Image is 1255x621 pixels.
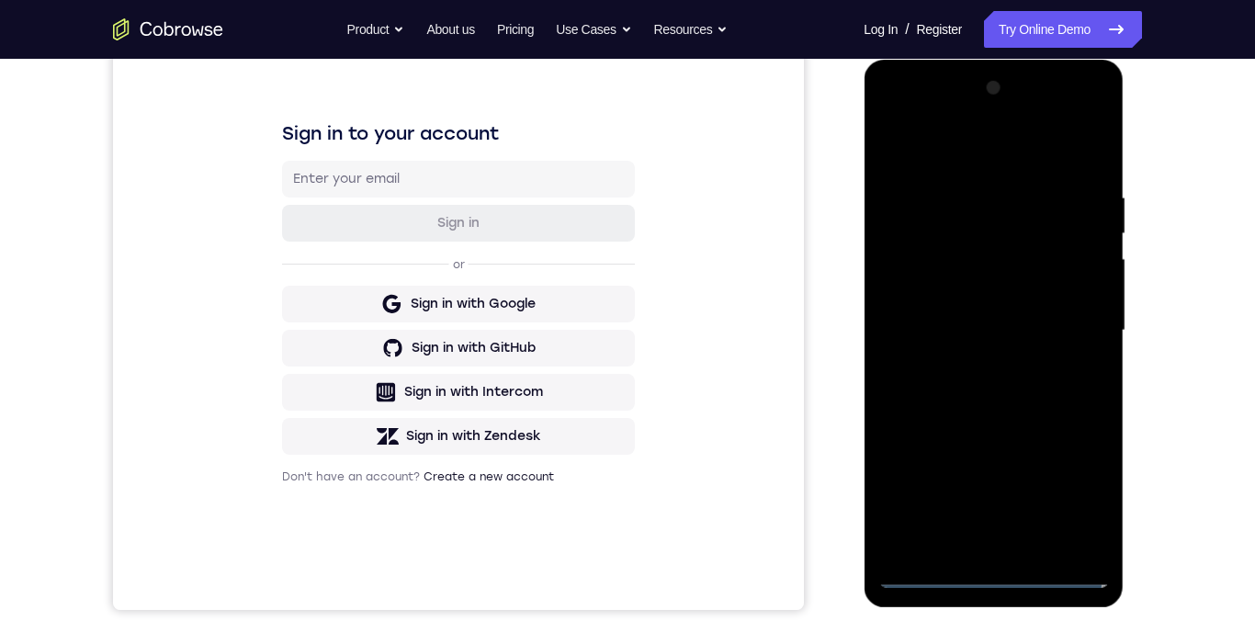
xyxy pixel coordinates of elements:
[556,11,631,48] button: Use Cases
[169,423,522,460] button: Sign in with Zendesk
[426,11,474,48] a: About us
[905,18,909,40] span: /
[917,11,962,48] a: Register
[298,300,423,319] div: Sign in with Google
[169,210,522,247] button: Sign in
[169,291,522,328] button: Sign in with Google
[169,379,522,416] button: Sign in with Intercom
[311,476,441,489] a: Create a new account
[169,126,522,152] h1: Sign in to your account
[864,11,898,48] a: Log In
[180,175,511,194] input: Enter your email
[113,18,223,40] a: Go to the home page
[291,389,430,407] div: Sign in with Intercom
[169,335,522,372] button: Sign in with GitHub
[497,11,534,48] a: Pricing
[654,11,729,48] button: Resources
[336,263,356,277] p: or
[347,11,405,48] button: Product
[169,475,522,490] p: Don't have an account?
[984,11,1142,48] a: Try Online Demo
[299,344,423,363] div: Sign in with GitHub
[293,433,428,451] div: Sign in with Zendesk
